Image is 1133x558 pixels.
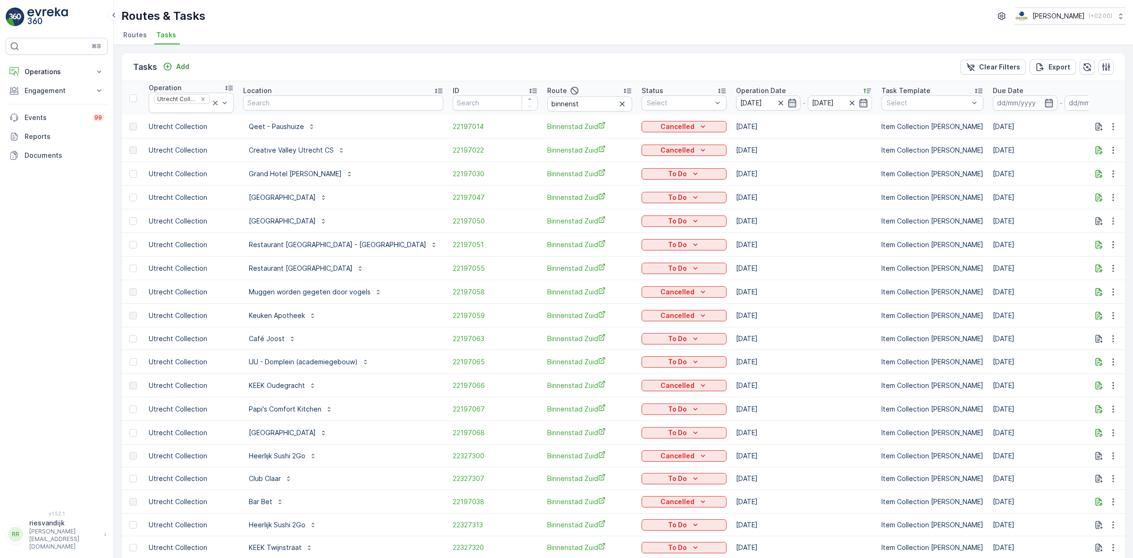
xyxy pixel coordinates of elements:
[1032,11,1085,21] p: [PERSON_NAME]
[881,497,983,506] p: Item Collection [PERSON_NAME]
[129,312,137,319] div: Toggle Row Selected
[453,146,538,155] span: 22197022
[668,404,687,414] p: To Do
[642,356,727,368] button: To Do
[249,497,272,506] p: Bar Bet
[642,192,727,203] button: To Do
[149,169,234,179] p: Utrecht Collection
[668,216,687,226] p: To Do
[453,451,538,461] span: 22327300
[547,240,632,249] span: Binnenstad Zuid
[243,540,319,555] button: KEEK Twijnstraat
[642,403,727,415] button: To Do
[881,216,983,226] p: Item Collection [PERSON_NAME]
[149,216,234,226] p: Utrecht Collection
[960,60,1026,75] button: Clear Filters
[736,86,786,95] p: Operation Date
[881,240,983,249] p: Item Collection [PERSON_NAME]
[243,308,322,323] button: Keuken Apotheek
[547,192,632,202] span: Binnenstad Zuid
[881,287,983,297] p: Item Collection [PERSON_NAME]
[547,216,632,226] span: Binnenstad Zuid
[149,264,234,273] p: Utrecht Collection
[731,374,877,397] td: [DATE]
[453,95,538,111] input: Search
[881,381,983,390] p: Item Collection [PERSON_NAME]
[642,168,727,180] button: To Do
[6,108,108,127] a: Events99
[731,280,877,304] td: [DATE]
[881,334,983,343] p: Item Collection [PERSON_NAME]
[198,95,208,103] div: Remove Utrecht Collection
[453,264,538,273] span: 22197055
[249,381,305,390] p: KEEK Oudegracht
[249,146,334,155] p: Creative Valley Utrecht CS
[129,288,137,296] div: Toggle Row Selected
[129,475,137,482] div: Toggle Row Selected
[453,169,538,179] a: 22197030
[547,497,632,506] a: Binnenstad Zuid
[6,146,108,165] a: Documents
[660,146,694,155] p: Cancelled
[887,98,969,108] p: Select
[92,43,101,50] p: ⌘B
[668,264,687,273] p: To Do
[129,217,137,225] div: Toggle Row Selected
[249,122,304,131] p: Qeet - Paushuize
[149,193,234,202] p: Utrecht Collection
[547,96,632,112] input: Search
[881,146,983,155] p: Item Collection [PERSON_NAME]
[881,264,983,273] p: Item Collection [PERSON_NAME]
[94,114,102,121] p: 99
[453,216,538,226] span: 22197050
[249,404,321,414] p: Papi's Comfort Kitchen
[249,240,426,249] p: Restaurant [GEOGRAPHIC_DATA] - [GEOGRAPHIC_DATA]
[453,334,538,343] span: 22197063
[149,83,181,93] p: Operation
[547,263,632,273] a: Binnenstad Zuid
[243,517,322,532] button: Heerlijk Sushi 2Go
[129,146,137,154] div: Toggle Row Selected
[668,334,687,343] p: To Do
[243,284,388,300] button: Muggen worden gegeten door vogels
[453,240,538,249] a: 22197051
[668,169,687,179] p: To Do
[731,350,877,374] td: [DATE]
[453,287,538,297] span: 22197058
[29,528,99,550] p: [PERSON_NAME][EMAIL_ADDRESS][DOMAIN_NAME]
[979,62,1020,72] p: Clear Filters
[547,357,632,367] span: Binnenstad Zuid
[129,170,137,178] div: Toggle Row Selected
[668,543,687,552] p: To Do
[29,518,99,528] p: riesvandijk
[647,98,712,108] p: Select
[249,357,358,367] p: UU - Domplein (academiegebouw)
[249,287,371,297] p: Muggen worden gegeten door vogels
[453,311,538,320] a: 22197059
[731,490,877,514] td: [DATE]
[149,122,234,131] p: Utrecht Collection
[149,543,234,552] p: Utrecht Collection
[243,354,375,369] button: UU - Domplein (academiegebouw)
[6,62,108,81] button: Operations
[642,239,727,250] button: To Do
[731,397,877,421] td: [DATE]
[881,474,983,483] p: Item Collection [PERSON_NAME]
[129,123,137,130] div: Toggle Row Selected
[249,169,342,179] p: Grand Hotel [PERSON_NAME]
[731,445,877,467] td: [DATE]
[453,381,538,390] span: 22197066
[129,405,137,413] div: Toggle Row Selected
[660,381,694,390] p: Cancelled
[149,334,234,343] p: Utrecht Collection
[547,451,632,461] a: Binnenstad Zuid
[25,113,87,122] p: Events
[129,498,137,506] div: Toggle Row Selected
[547,121,632,131] span: Binnenstad Zuid
[27,8,68,26] img: logo_light-DOdMpM7g.png
[547,520,632,530] span: Binnenstad Zuid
